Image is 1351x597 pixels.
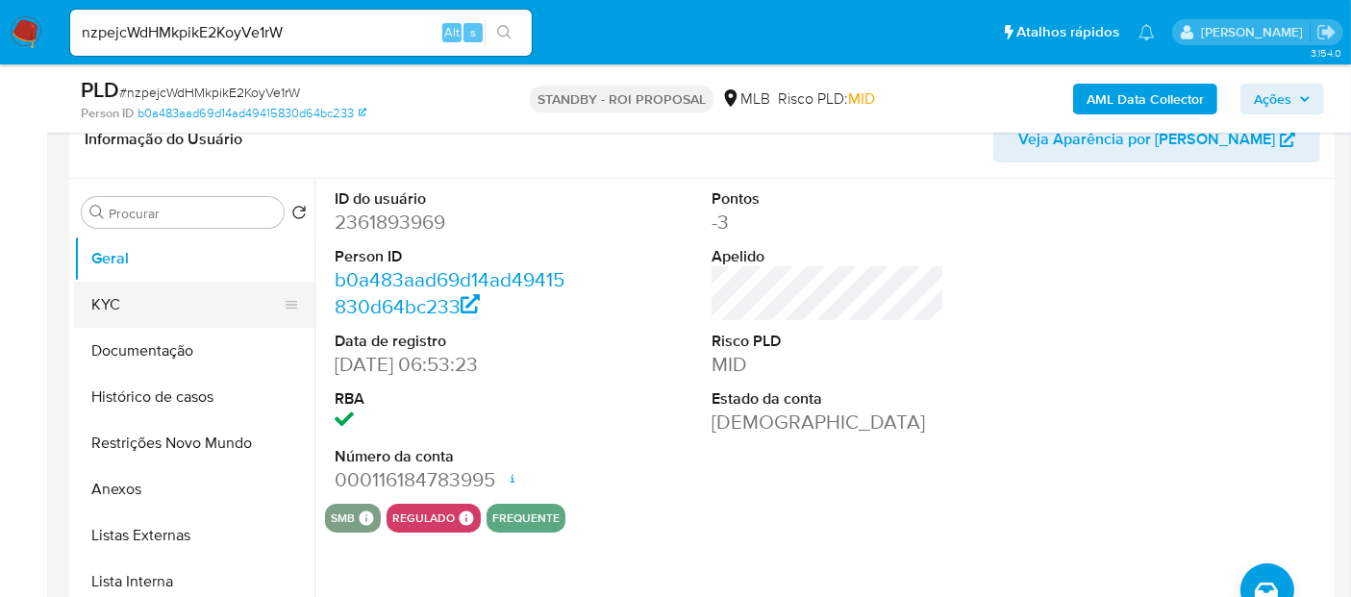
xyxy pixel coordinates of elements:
[85,130,242,149] h1: Informação do Usuário
[712,331,944,352] dt: Risco PLD
[1316,22,1337,42] a: Sair
[81,105,134,122] b: Person ID
[335,331,567,352] dt: Data de registro
[74,512,314,559] button: Listas Externas
[74,374,314,420] button: Histórico de casos
[335,188,567,210] dt: ID do usuário
[335,265,564,320] a: b0a483aad69d14ad49415830d64bc233
[712,188,944,210] dt: Pontos
[778,88,875,110] span: Risco PLD:
[335,209,567,236] dd: 2361893969
[335,388,567,410] dt: RBA
[74,466,314,512] button: Anexos
[721,88,770,110] div: MLB
[331,514,355,522] button: smb
[1254,84,1291,114] span: Ações
[1073,84,1217,114] button: AML Data Collector
[712,209,944,236] dd: -3
[444,23,460,41] span: Alt
[1018,116,1275,162] span: Veja Aparência por [PERSON_NAME]
[74,236,314,282] button: Geral
[712,246,944,267] dt: Apelido
[1138,24,1155,40] a: Notificações
[712,388,944,410] dt: Estado da conta
[392,514,455,522] button: regulado
[1201,23,1310,41] p: erico.trevizan@mercadopago.com.br
[485,19,524,46] button: search-icon
[1087,84,1204,114] b: AML Data Collector
[119,83,300,102] span: # nzpejcWdHMkpikE2KoyVe1rW
[335,446,567,467] dt: Número da conta
[1311,45,1341,61] span: 3.154.0
[1240,84,1324,114] button: Ações
[291,205,307,226] button: Retornar ao pedido padrão
[74,420,314,466] button: Restrições Novo Mundo
[335,466,567,493] dd: 000116184783995
[470,23,476,41] span: s
[530,86,713,112] p: STANDBY - ROI PROPOSAL
[109,205,276,222] input: Procurar
[993,116,1320,162] button: Veja Aparência por [PERSON_NAME]
[712,409,944,435] dd: [DEMOGRAPHIC_DATA]
[138,105,366,122] a: b0a483aad69d14ad49415830d64bc233
[335,351,567,378] dd: [DATE] 06:53:23
[335,246,567,267] dt: Person ID
[89,205,105,220] button: Procurar
[712,351,944,378] dd: MID
[848,87,875,110] span: MID
[1016,22,1119,42] span: Atalhos rápidos
[74,282,299,328] button: KYC
[74,328,314,374] button: Documentação
[70,20,532,45] input: Pesquise usuários ou casos...
[492,514,560,522] button: frequente
[81,74,119,105] b: PLD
